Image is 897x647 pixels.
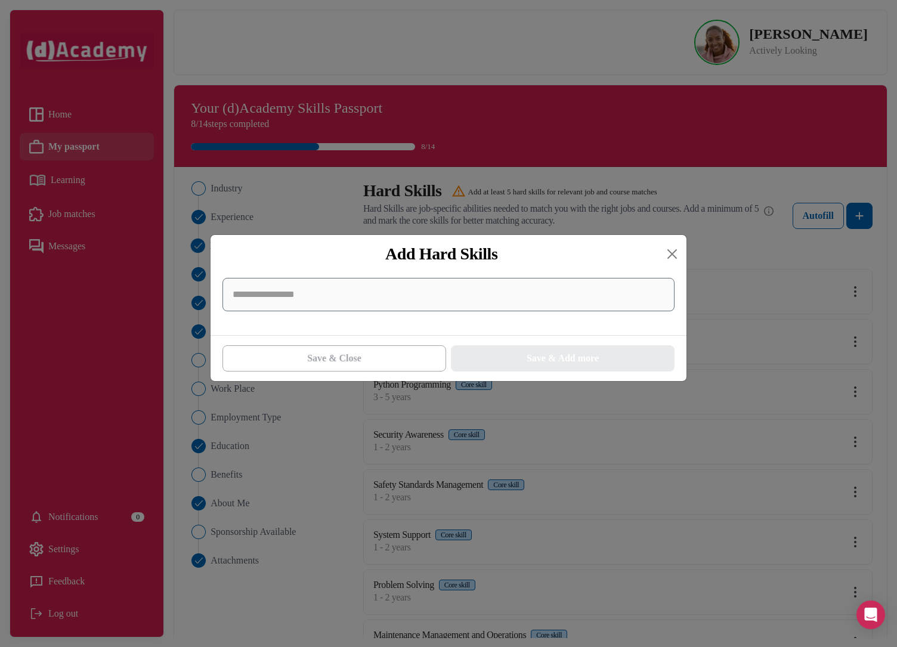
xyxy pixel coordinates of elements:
button: Close [663,244,682,264]
div: Save & Close [307,351,361,366]
div: Add Hard Skills [220,244,663,264]
div: Open Intercom Messenger [856,600,885,629]
button: Save & Add more [451,345,675,372]
button: Save & Close [222,345,446,372]
div: Save & Add more [527,351,599,366]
